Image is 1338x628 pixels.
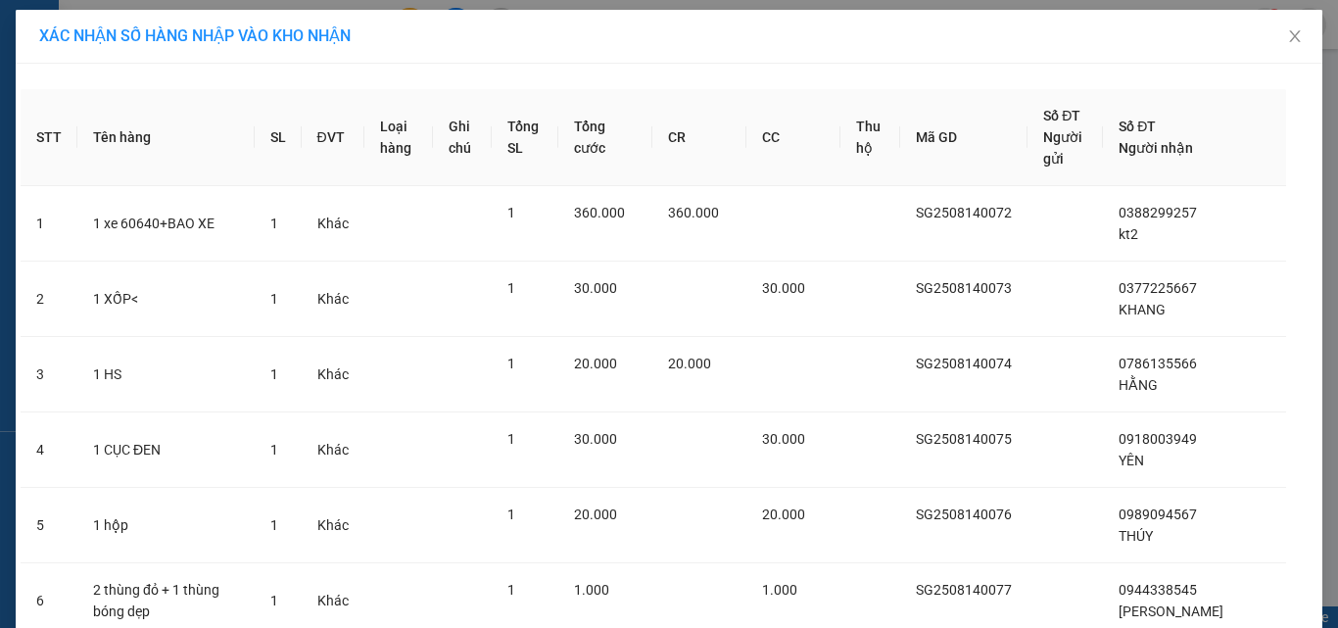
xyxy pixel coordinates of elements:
[916,507,1012,522] span: SG2508140076
[840,89,900,186] th: Thu hộ
[574,582,609,598] span: 1.000
[1119,453,1144,468] span: YÊN
[746,89,840,186] th: CC
[21,488,77,563] td: 5
[574,280,617,296] span: 30.000
[77,337,255,412] td: 1 HS
[574,507,617,522] span: 20.000
[77,488,255,563] td: 1 hộp
[270,216,278,231] span: 1
[507,582,515,598] span: 1
[302,337,364,412] td: Khác
[364,89,433,186] th: Loại hàng
[1119,140,1193,156] span: Người nhận
[1119,377,1158,393] span: HẰNG
[1119,280,1197,296] span: 0377225667
[255,89,302,186] th: SL
[900,89,1027,186] th: Mã GD
[762,280,805,296] span: 30.000
[1119,431,1197,447] span: 0918003949
[507,507,515,522] span: 1
[77,89,255,186] th: Tên hàng
[270,366,278,382] span: 1
[507,205,515,220] span: 1
[302,89,364,186] th: ĐVT
[77,186,255,262] td: 1 xe 60640+BAO XE
[668,356,711,371] span: 20.000
[1119,604,1223,619] span: [PERSON_NAME]
[1119,582,1197,598] span: 0944338545
[916,356,1012,371] span: SG2508140074
[302,412,364,488] td: Khác
[762,431,805,447] span: 30.000
[1119,119,1156,134] span: Số ĐT
[916,431,1012,447] span: SG2508140075
[21,89,77,186] th: STT
[21,337,77,412] td: 3
[507,431,515,447] span: 1
[77,412,255,488] td: 1 CỤC ĐEN
[270,442,278,458] span: 1
[1043,108,1080,123] span: Số ĐT
[433,89,492,186] th: Ghi chú
[574,431,617,447] span: 30.000
[574,356,617,371] span: 20.000
[1043,129,1082,167] span: Người gửi
[916,205,1012,220] span: SG2508140072
[270,593,278,608] span: 1
[302,186,364,262] td: Khác
[1267,10,1322,65] button: Close
[1119,528,1153,544] span: THÚY
[302,488,364,563] td: Khác
[77,262,255,337] td: 1 XỐP<
[574,205,625,220] span: 360.000
[1119,302,1166,317] span: KHANG
[21,186,77,262] td: 1
[762,507,805,522] span: 20.000
[21,412,77,488] td: 4
[1287,28,1303,44] span: close
[1119,507,1197,522] span: 0989094567
[1119,356,1197,371] span: 0786135566
[302,262,364,337] td: Khác
[507,280,515,296] span: 1
[507,356,515,371] span: 1
[668,205,719,220] span: 360.000
[558,89,653,186] th: Tổng cước
[916,582,1012,598] span: SG2508140077
[916,280,1012,296] span: SG2508140073
[21,262,77,337] td: 2
[762,582,797,598] span: 1.000
[270,291,278,307] span: 1
[270,517,278,533] span: 1
[39,26,351,45] span: XÁC NHẬN SỐ HÀNG NHẬP VÀO KHO NHẬN
[1119,205,1197,220] span: 0388299257
[1119,226,1138,242] span: kt2
[652,89,746,186] th: CR
[492,89,558,186] th: Tổng SL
